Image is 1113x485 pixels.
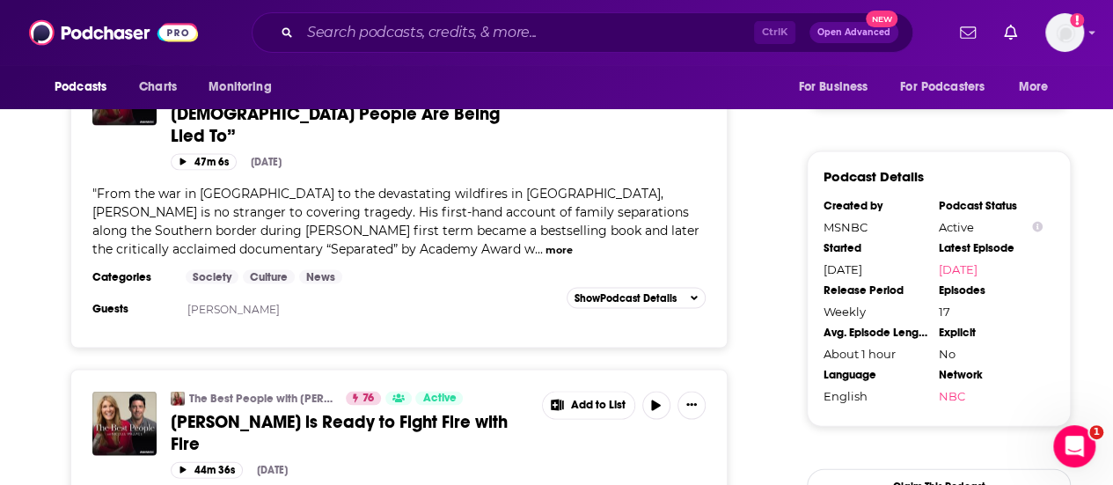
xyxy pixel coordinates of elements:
span: [PERSON_NAME]: “The [DEMOGRAPHIC_DATA] People Are Being Lied To” [171,80,500,146]
a: NBC [939,388,1043,402]
div: Created by [824,198,927,212]
a: Society [186,269,238,283]
a: [DATE] [939,261,1043,276]
a: News [299,269,342,283]
span: Show Podcast Details [575,291,677,304]
iframe: Intercom live chat [1053,425,1095,467]
a: [PERSON_NAME] [187,302,280,315]
span: For Business [798,75,868,99]
button: Show profile menu [1045,13,1084,52]
a: Charts [128,70,187,104]
div: 17 [939,304,1043,318]
h3: Categories [92,269,172,283]
img: Podchaser - Follow, Share and Rate Podcasts [29,16,198,49]
span: New [866,11,897,27]
div: Search podcasts, credits, & more... [252,12,913,53]
button: 44m 36s [171,461,243,478]
div: Network [939,367,1043,381]
div: [DATE] [251,155,282,167]
div: Avg. Episode Length [824,325,927,339]
div: Episodes [939,283,1043,297]
button: open menu [889,70,1010,104]
button: more [546,242,573,257]
span: " [92,185,699,256]
span: Open Advanced [817,28,890,37]
div: MSNBC [824,219,927,233]
a: [PERSON_NAME] is Ready to Fight Fire with Fire [171,410,530,454]
div: Latest Episode [939,240,1043,254]
div: Podcast Status [939,198,1043,212]
div: [DATE] [824,261,927,276]
button: Open AdvancedNew [809,22,898,43]
button: Show More Button [677,391,706,419]
button: 47m 6s [171,153,237,170]
span: Active [422,389,456,407]
div: Release Period [824,283,927,297]
span: For Podcasters [900,75,985,99]
div: About 1 hour [824,346,927,360]
div: Started [824,240,927,254]
div: Weekly [824,304,927,318]
a: Show notifications dropdown [997,18,1024,48]
div: Active [939,219,1043,233]
button: open menu [42,70,129,104]
a: 76 [346,391,381,405]
div: [DATE] [257,463,288,475]
span: Logged in as LBraverman [1045,13,1084,52]
span: Podcasts [55,75,106,99]
span: Monitoring [209,75,271,99]
input: Search podcasts, credits, & more... [300,18,754,47]
span: More [1019,75,1049,99]
a: Culture [243,269,295,283]
a: [PERSON_NAME]: “The [DEMOGRAPHIC_DATA] People Are Being Lied To” [171,80,530,146]
span: [PERSON_NAME] is Ready to Fight Fire with Fire [171,410,508,454]
img: Tim Miller is Ready to Fight Fire with Fire [92,391,157,455]
div: English [824,388,927,402]
button: open menu [196,70,294,104]
button: open menu [1007,70,1071,104]
h3: Podcast Details [824,167,924,184]
span: From the war in [GEOGRAPHIC_DATA] to the devastating wildfires in [GEOGRAPHIC_DATA], [PERSON_NAME... [92,185,699,256]
button: ShowPodcast Details [567,287,706,308]
span: Add to List [571,398,626,411]
span: Charts [139,75,177,99]
button: Show More Button [543,392,634,418]
span: 1 [1089,425,1103,439]
span: Ctrl K [754,21,795,44]
svg: Add a profile image [1070,13,1084,27]
a: Show notifications dropdown [953,18,983,48]
button: open menu [786,70,890,104]
span: 76 [362,389,374,407]
div: No [939,346,1043,360]
img: The Best People with Nicolle Wallace [171,391,185,405]
a: The Best People with [PERSON_NAME] [189,391,334,405]
div: Language [824,367,927,381]
span: ... [535,240,543,256]
a: Active [415,391,463,405]
div: Explicit [939,325,1043,339]
img: User Profile [1045,13,1084,52]
button: Show Info [1032,220,1043,233]
h3: Guests [92,301,172,315]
